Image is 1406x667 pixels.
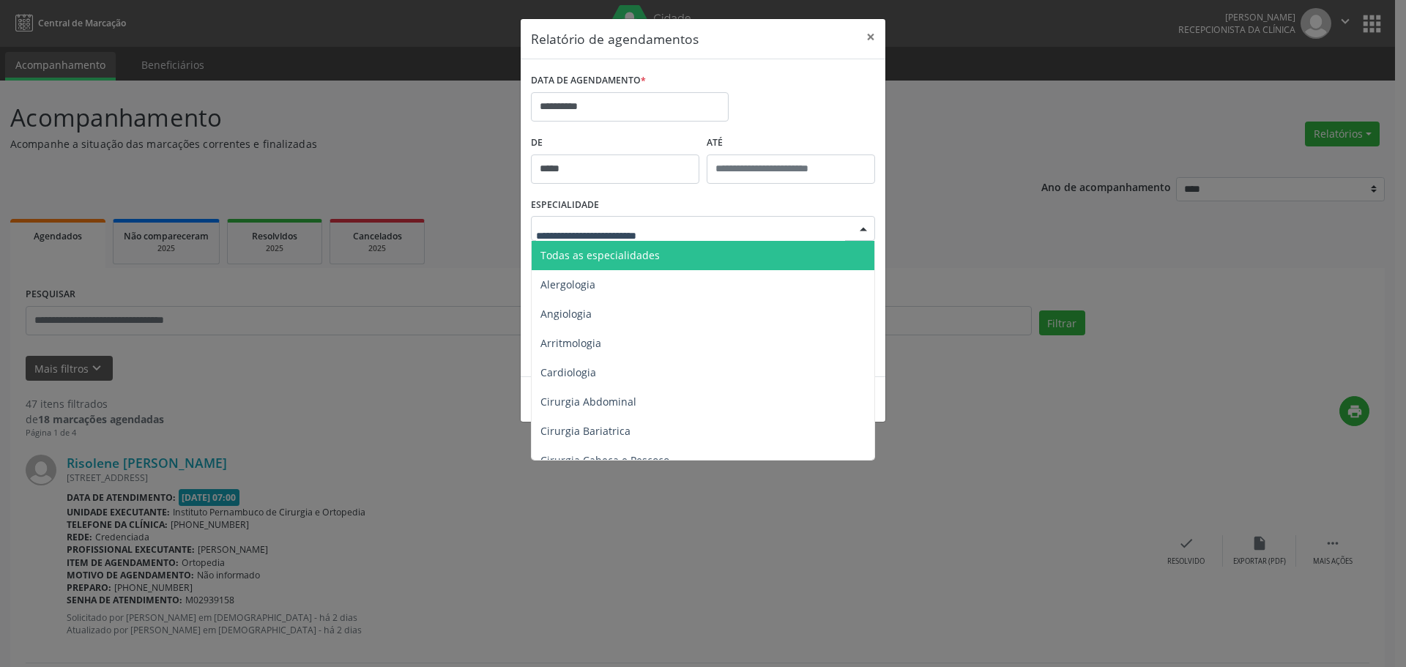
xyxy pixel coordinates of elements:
[531,70,646,92] label: DATA DE AGENDAMENTO
[856,19,885,55] button: Close
[540,365,596,379] span: Cardiologia
[540,424,631,438] span: Cirurgia Bariatrica
[531,132,699,154] label: De
[531,194,599,217] label: ESPECIALIDADE
[540,248,660,262] span: Todas as especialidades
[540,453,669,467] span: Cirurgia Cabeça e Pescoço
[540,307,592,321] span: Angiologia
[531,29,699,48] h5: Relatório de agendamentos
[540,395,636,409] span: Cirurgia Abdominal
[540,277,595,291] span: Alergologia
[707,132,875,154] label: ATÉ
[540,336,601,350] span: Arritmologia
